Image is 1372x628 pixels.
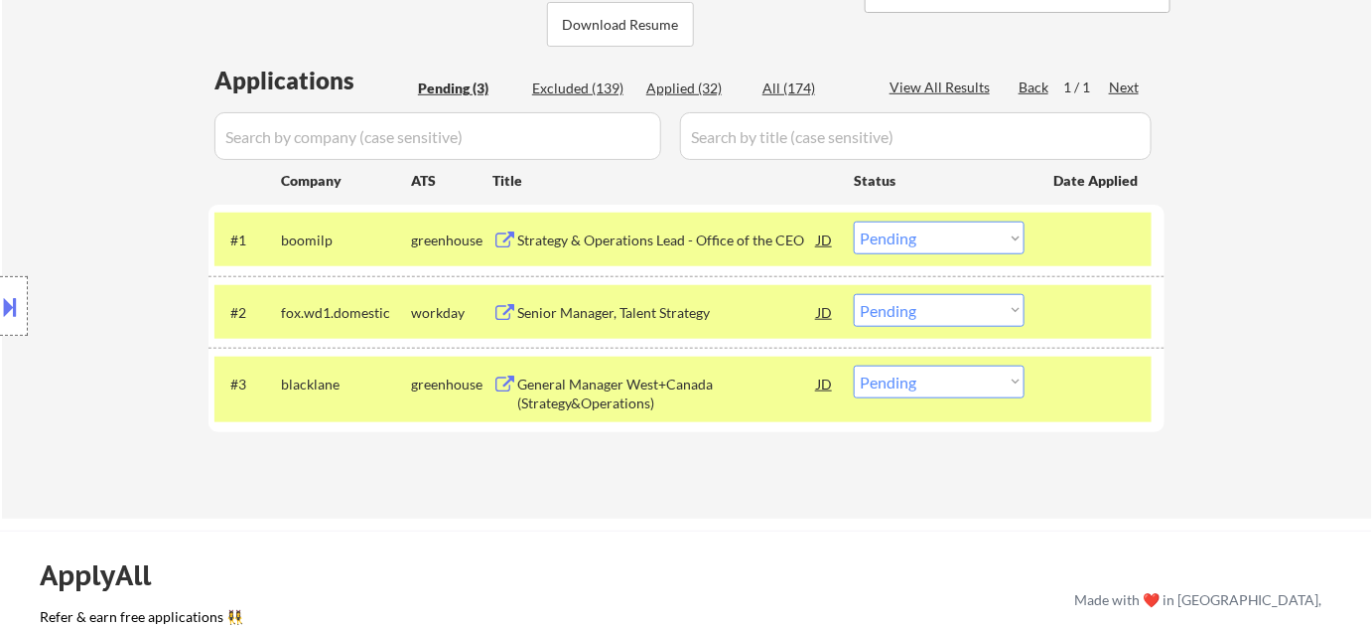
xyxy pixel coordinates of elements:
div: General Manager West+Canada (Strategy&Operations) [517,375,817,413]
div: Status [854,162,1025,198]
div: JD [815,294,835,330]
div: Senior Manager, Talent Strategy [517,303,817,323]
div: JD [815,366,835,401]
div: Back [1019,78,1050,97]
div: ATS [411,171,492,191]
div: Applications [214,69,411,92]
div: workday [411,303,492,323]
div: Date Applied [1053,171,1141,191]
div: Strategy & Operations Lead - Office of the CEO [517,231,817,250]
div: All (174) [762,78,862,98]
div: 1 / 1 [1063,78,1109,97]
div: ApplyAll [40,558,174,592]
div: Title [492,171,835,191]
div: greenhouse [411,375,492,394]
input: Search by title (case sensitive) [680,112,1152,160]
div: Applied (32) [646,78,746,98]
div: View All Results [890,78,996,97]
div: Excluded (139) [532,78,631,98]
button: Download Resume [547,2,694,47]
div: JD [815,222,835,257]
div: Pending (3) [418,78,517,98]
div: greenhouse [411,231,492,250]
div: Next [1109,78,1141,97]
input: Search by company (case sensitive) [214,112,661,160]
